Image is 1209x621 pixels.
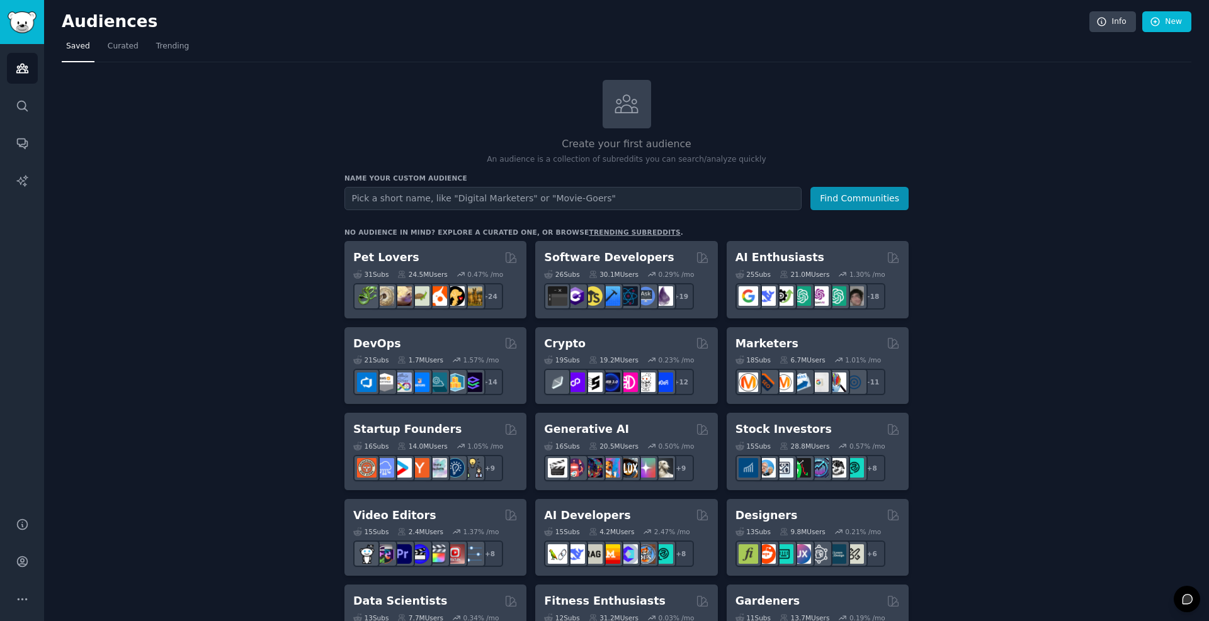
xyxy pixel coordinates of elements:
[477,283,503,310] div: + 24
[756,372,776,392] img: bigseo
[601,286,620,306] img: iOSProgramming
[809,458,829,478] img: StocksAndTrading
[849,270,885,279] div: 1.30 % /mo
[792,458,811,478] img: Trading
[659,355,695,364] div: 0.23 % /mo
[827,286,846,306] img: chatgpt_prompts_
[618,458,638,478] img: FluxAI
[353,250,419,266] h2: Pet Lovers
[344,154,909,165] p: An audience is a collection of subreddits you can search/analyze quickly
[589,270,639,279] div: 30.1M Users
[780,355,826,364] div: 6.7M Users
[756,458,776,478] img: ValueInvesting
[659,442,695,450] div: 0.50 % /mo
[739,286,758,306] img: GoogleGeminiAI
[544,527,579,536] div: 15 Sub s
[654,286,673,306] img: elixir
[375,544,394,564] img: editors
[583,372,603,392] img: ethstaker
[344,228,683,237] div: No audience in mind? Explore a curated one, or browse .
[809,372,829,392] img: googleads
[739,372,758,392] img: content_marketing
[353,508,436,523] h2: Video Editors
[618,544,638,564] img: OpenSourceAI
[392,544,412,564] img: premiere
[357,544,377,564] img: gopro
[428,544,447,564] img: finalcutpro
[739,544,758,564] img: typography
[375,372,394,392] img: AWS_Certified_Experts
[152,36,193,62] a: Trending
[774,286,793,306] img: AItoolsCatalog
[548,372,567,392] img: ethfinance
[428,372,447,392] img: platformengineering
[583,286,603,306] img: learnjavascript
[357,458,377,478] img: EntrepreneurRideAlong
[1142,11,1191,33] a: New
[548,544,567,564] img: LangChain
[618,372,638,392] img: defiblockchain
[780,527,826,536] div: 9.8M Users
[353,422,462,437] h2: Startup Founders
[601,544,620,564] img: MistralAI
[477,540,503,567] div: + 8
[859,455,885,481] div: + 8
[353,336,401,352] h2: DevOps
[103,36,143,62] a: Curated
[735,527,771,536] div: 13 Sub s
[756,286,776,306] img: DeepSeek
[353,593,447,609] h2: Data Scientists
[357,372,377,392] img: azuredevops
[827,372,846,392] img: MarketingResearch
[654,458,673,478] img: DreamBooth
[62,12,1089,32] h2: Audiences
[780,442,829,450] div: 28.8M Users
[618,286,638,306] img: reactnative
[397,355,443,364] div: 1.7M Users
[548,458,567,478] img: aivideo
[735,593,800,609] h2: Gardeners
[659,270,695,279] div: 0.29 % /mo
[589,228,680,236] a: trending subreddits
[735,355,771,364] div: 18 Sub s
[827,458,846,478] img: swingtrading
[544,250,674,266] h2: Software Developers
[544,442,579,450] div: 16 Sub s
[849,442,885,450] div: 0.57 % /mo
[667,455,694,481] div: + 9
[774,544,793,564] img: UI_Design
[654,527,690,536] div: 2.47 % /mo
[544,422,629,437] h2: Generative AI
[375,458,394,478] img: SaaS
[463,372,482,392] img: PlatformEngineers
[463,286,482,306] img: dogbreed
[548,286,567,306] img: software
[859,369,885,395] div: + 11
[565,544,585,564] img: DeepSeek
[845,527,881,536] div: 0.21 % /mo
[463,544,482,564] img: postproduction
[636,458,656,478] img: starryai
[735,250,824,266] h2: AI Enthusiasts
[344,137,909,152] h2: Create your first audience
[353,355,389,364] div: 21 Sub s
[353,527,389,536] div: 15 Sub s
[463,355,499,364] div: 1.57 % /mo
[859,283,885,310] div: + 18
[428,458,447,478] img: indiehackers
[477,455,503,481] div: + 9
[636,544,656,564] img: llmops
[654,544,673,564] img: AIDevelopersSociety
[756,544,776,564] img: logodesign
[589,442,639,450] div: 20.5M Users
[780,270,829,279] div: 21.0M Users
[353,270,389,279] div: 31 Sub s
[544,355,579,364] div: 19 Sub s
[353,442,389,450] div: 16 Sub s
[601,372,620,392] img: web3
[774,372,793,392] img: AskMarketing
[636,286,656,306] img: AskComputerScience
[589,527,635,536] div: 4.2M Users
[397,270,447,279] div: 24.5M Users
[667,369,694,395] div: + 12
